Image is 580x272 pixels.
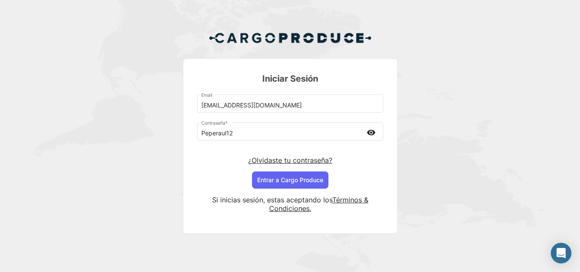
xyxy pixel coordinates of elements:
h3: Iniciar Sesión [197,73,383,85]
input: Email [201,102,379,109]
a: ¿Olvidaste tu contraseña? [248,156,332,165]
span: Si inicias sesión, estas aceptando los [212,196,332,204]
input: Contraseña [201,130,364,137]
button: Entrar a Cargo Produce [252,171,328,189]
img: Cargo Produce Logo [209,28,372,48]
a: Términos & Condiciones. [269,196,368,213]
div: Abrir Intercom Messenger [551,243,571,263]
mat-icon: visibility [366,127,377,138]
